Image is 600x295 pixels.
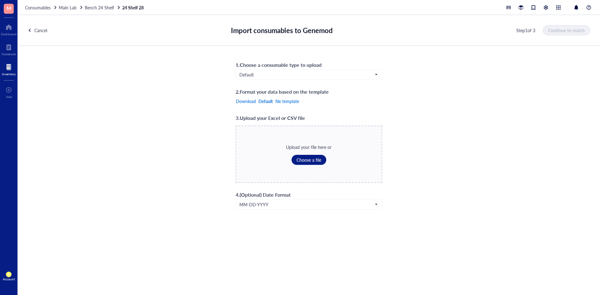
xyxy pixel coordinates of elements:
span: M [7,4,11,12]
div: Import consumables to Genemod [231,25,332,36]
a: Bench 24 Shelf [85,5,121,10]
span: Download [236,99,256,104]
a: Main Lab [59,5,83,10]
div: Cancel [34,27,47,34]
div: Dashboard [1,32,17,36]
span: Default [239,72,377,77]
b: Default [258,99,273,104]
span: Main Lab [59,4,77,11]
div: 2 . Format your data based on the template [236,87,382,96]
div: Account [3,277,15,281]
span: Consumables [25,4,51,11]
a: Inventory [2,62,16,76]
button: Choose a file [292,155,326,165]
div: Notebook [2,52,16,56]
div: Add [6,95,12,99]
a: Notebook [2,42,16,56]
span: MM-DD-YYYY [239,202,377,207]
div: 1 . Choose a consumable type to upload [236,61,382,69]
div: Upload your file here or [286,144,332,150]
a: Dashboard [1,22,17,36]
div: Inventory [2,72,16,76]
a: Consumables [25,5,57,10]
span: EN [7,273,11,276]
div: 3 . Upload your Excel or CSV file [236,114,382,122]
span: Bench 24 Shelf [85,4,114,11]
div: 4 . (Optional) Date Format [236,190,382,199]
span: file template [275,99,299,104]
button: Continue to match [543,25,590,35]
div: Step 1 of 3 [516,27,535,34]
span: Choose a file [297,157,321,162]
a: 24 Shelf 28 [122,5,145,10]
button: DownloadDefaultfile template [236,96,299,106]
